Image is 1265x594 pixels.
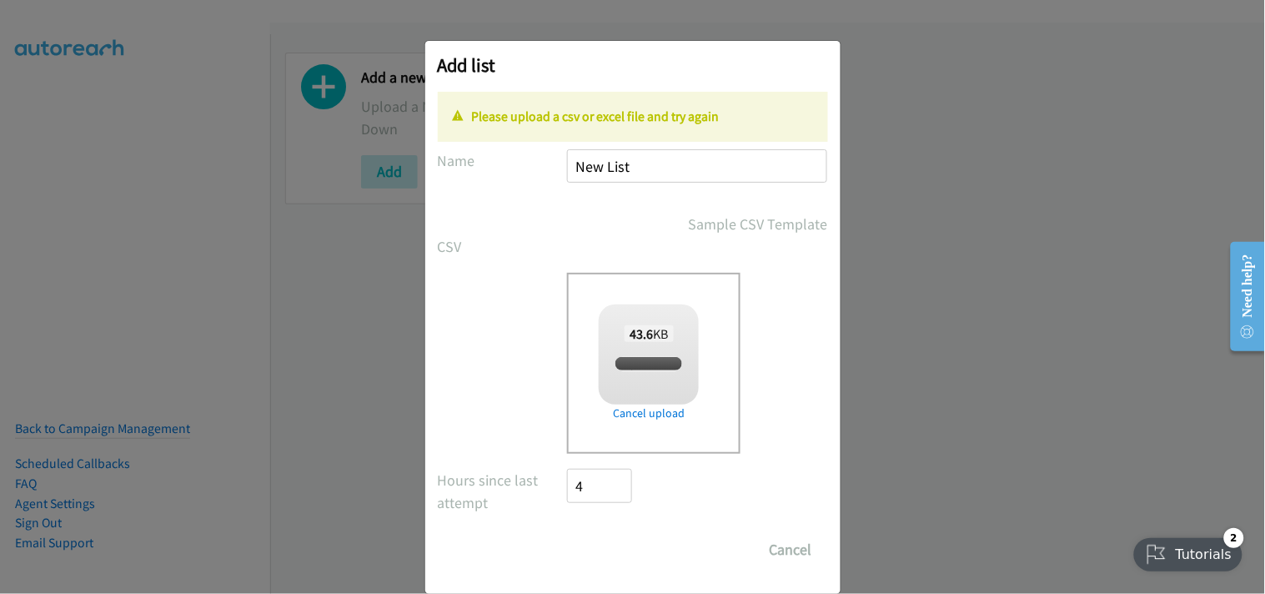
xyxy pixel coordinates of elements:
strong: 43.6 [630,325,653,342]
label: CSV [438,235,568,258]
iframe: Resource Center [1217,230,1265,363]
iframe: Checklist [1124,521,1252,581]
span: KB [625,325,674,342]
span: split_4.csv [621,356,677,372]
label: Hours since last attempt [438,469,568,514]
a: Sample CSV Template [689,213,828,235]
label: Name [438,149,568,172]
button: Cancel [754,533,828,566]
h2: Add list [438,53,828,77]
p: Please upload a csv or excel file and try again [453,107,813,127]
a: Cancel upload [599,405,699,422]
